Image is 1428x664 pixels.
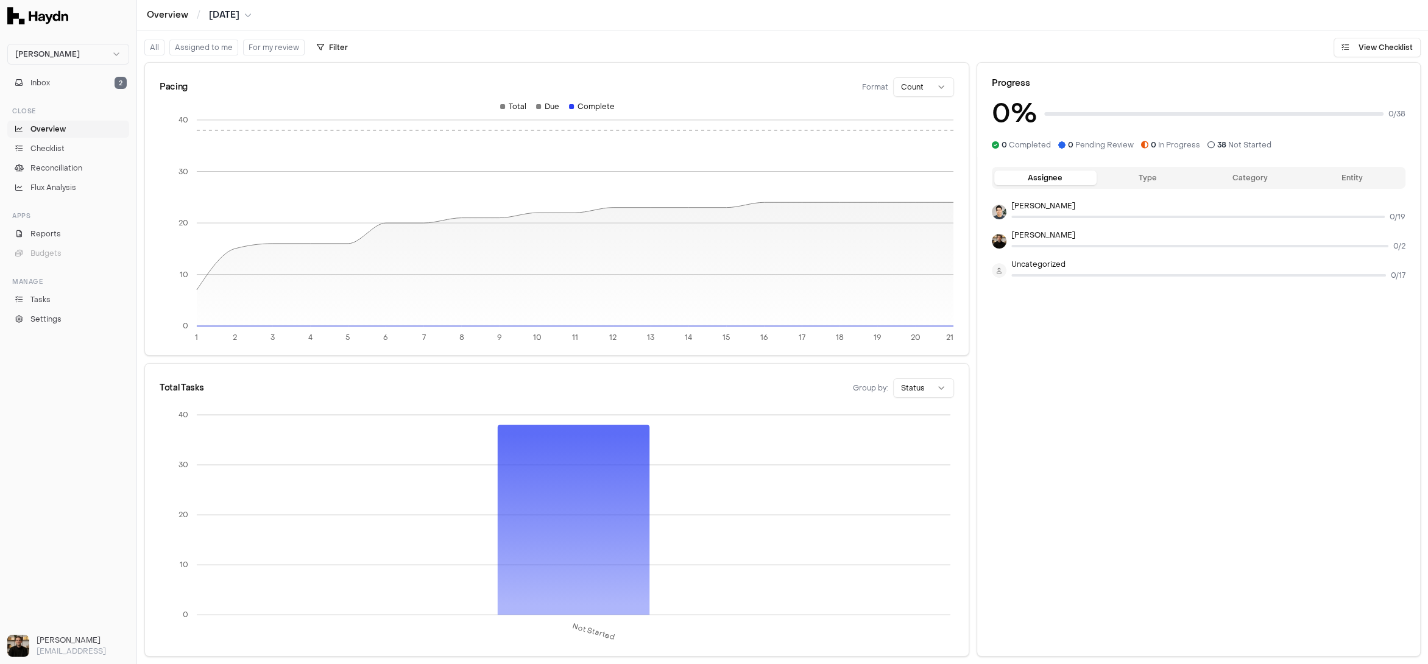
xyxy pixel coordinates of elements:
tspan: 10 [180,560,188,570]
span: 0 / 38 [1388,109,1405,119]
span: [DATE] [209,9,239,21]
tspan: 10 [533,333,542,342]
tspan: 40 [178,410,188,420]
tspan: 20 [178,218,188,228]
div: Total Tasks [160,382,203,394]
img: Ole Heine [7,635,29,657]
div: Pacing [160,81,188,93]
span: Tasks [30,294,51,305]
span: In Progress [1151,140,1200,150]
span: Filter [329,43,348,52]
span: Checklist [30,143,65,154]
tspan: 13 [647,333,654,342]
tspan: 0 [183,610,188,620]
p: Uncategorized [1011,260,1405,269]
p: [EMAIL_ADDRESS] [37,646,129,657]
span: Group by: [853,383,888,393]
a: Checklist [7,140,129,157]
tspan: 20 [178,510,188,520]
a: Reports [7,225,129,242]
div: Close [7,101,129,121]
tspan: 5 [345,333,350,342]
tspan: 6 [383,333,388,342]
span: / [194,9,203,21]
span: Budgets [30,248,62,259]
span: Flux Analysis [30,182,76,193]
span: Overview [30,124,66,135]
tspan: 21 [946,333,953,342]
tspan: Not Started [571,621,616,642]
span: [PERSON_NAME] [15,49,80,59]
button: View Checklist [1334,38,1421,57]
a: Reconciliation [7,160,129,177]
img: Haydn Logo [7,7,68,24]
a: Tasks [7,291,129,308]
button: Assignee [994,171,1097,185]
div: Manage [7,272,129,291]
tspan: 14 [685,333,692,342]
tspan: 15 [723,333,730,342]
tspan: 30 [178,460,188,470]
button: For my review [243,40,305,55]
tspan: 0 [183,321,188,331]
button: Type [1097,171,1199,185]
tspan: 18 [836,333,844,342]
span: Inbox [30,77,50,88]
tspan: 8 [459,333,464,342]
a: Overview [147,9,188,21]
tspan: 16 [760,333,768,342]
tspan: 11 [572,333,578,342]
button: Assigned to me [169,40,238,55]
span: Reconciliation [30,163,82,174]
a: Flux Analysis [7,179,129,196]
span: 0 / 2 [1393,241,1405,251]
img: Jeremy Hon [992,205,1006,219]
tspan: 1 [195,333,198,342]
tspan: 30 [178,167,188,177]
span: 0 / 17 [1391,270,1405,280]
button: Inbox2 [7,74,129,91]
tspan: 10 [180,270,188,280]
tspan: 12 [609,333,617,342]
span: Reports [30,228,61,239]
button: Category [1198,171,1301,185]
tspan: 19 [874,333,882,342]
button: Budgets [7,245,129,262]
tspan: 20 [911,333,921,342]
span: 0 [1068,140,1073,150]
span: Completed [1002,140,1051,150]
tspan: 3 [270,333,275,342]
tspan: 40 [178,115,188,125]
a: Overview [7,121,129,138]
tspan: 2 [233,333,237,342]
button: Entity [1301,171,1403,185]
span: 0 [1002,140,1007,150]
button: [PERSON_NAME] [7,44,129,65]
div: Progress [992,77,1405,90]
span: 38 [1217,140,1226,150]
p: [PERSON_NAME] [1011,230,1405,240]
tspan: 9 [497,333,502,342]
div: Total [500,102,526,111]
button: Filter [309,38,355,57]
h3: 0 % [992,94,1037,133]
span: 0 [1151,140,1156,150]
button: [DATE] [209,9,252,21]
span: Settings [30,314,62,325]
div: Apps [7,206,129,225]
a: Settings [7,311,129,328]
tspan: 17 [799,333,805,342]
nav: breadcrumb [147,9,252,21]
img: Ole Heine [992,234,1006,249]
div: Complete [569,102,615,111]
tspan: 7 [422,333,426,342]
span: Not Started [1217,140,1271,150]
button: All [144,40,164,55]
span: 0 / 19 [1390,212,1405,222]
div: Due [536,102,559,111]
p: [PERSON_NAME] [1011,201,1405,211]
span: Format [862,82,888,92]
span: Pending Review [1068,140,1134,150]
tspan: 4 [308,333,313,342]
h3: [PERSON_NAME] [37,635,129,646]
